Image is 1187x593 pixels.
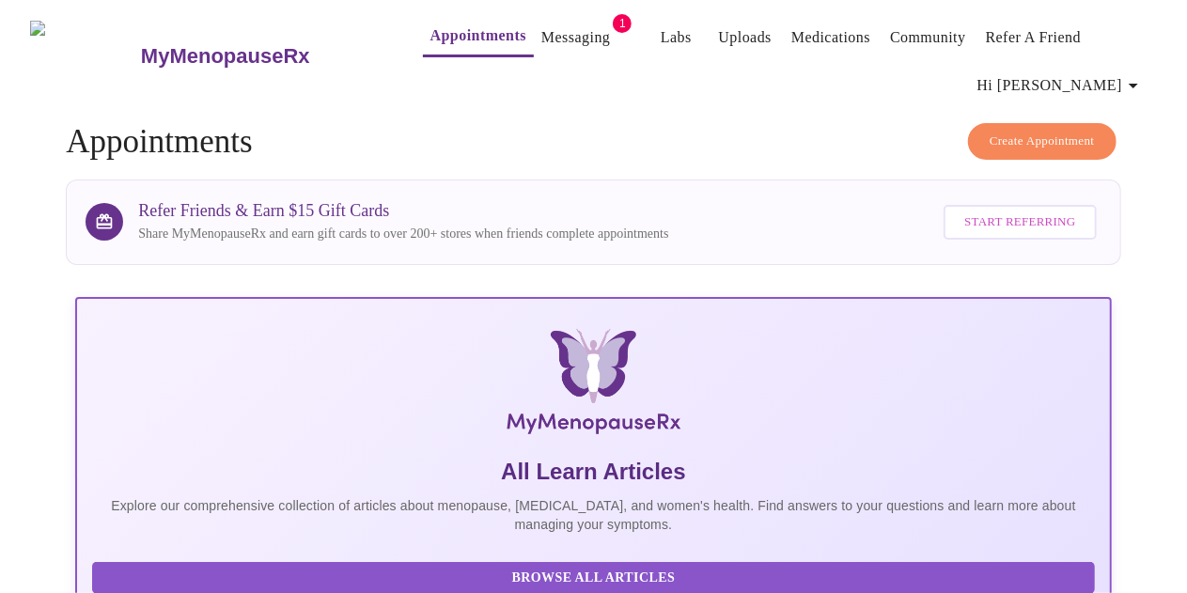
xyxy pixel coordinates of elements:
[138,225,668,243] p: Share MyMenopauseRx and earn gift cards to over 200+ stores when friends complete appointments
[944,205,1096,240] button: Start Referring
[248,329,939,442] img: MyMenopauseRx Logo
[978,19,1089,56] button: Refer a Friend
[66,123,1120,161] h4: Appointments
[92,569,1099,585] a: Browse All Articles
[661,24,692,51] a: Labs
[92,496,1094,534] p: Explore our comprehensive collection of articles about menopause, [MEDICAL_DATA], and women's hea...
[990,131,1095,152] span: Create Appointment
[968,123,1117,160] button: Create Appointment
[30,21,138,91] img: MyMenopauseRx Logo
[646,19,706,56] button: Labs
[138,23,384,89] a: MyMenopauseRx
[534,19,617,56] button: Messaging
[111,567,1075,590] span: Browse All Articles
[711,19,779,56] button: Uploads
[613,14,632,33] span: 1
[964,211,1075,233] span: Start Referring
[986,24,1082,51] a: Refer a Friend
[791,24,870,51] a: Medications
[890,24,966,51] a: Community
[784,19,878,56] button: Medications
[970,67,1152,104] button: Hi [PERSON_NAME]
[423,17,534,57] button: Appointments
[138,201,668,221] h3: Refer Friends & Earn $15 Gift Cards
[939,195,1101,249] a: Start Referring
[718,24,772,51] a: Uploads
[541,24,610,51] a: Messaging
[882,19,974,56] button: Community
[977,72,1145,99] span: Hi [PERSON_NAME]
[141,44,310,69] h3: MyMenopauseRx
[92,457,1094,487] h5: All Learn Articles
[430,23,526,49] a: Appointments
